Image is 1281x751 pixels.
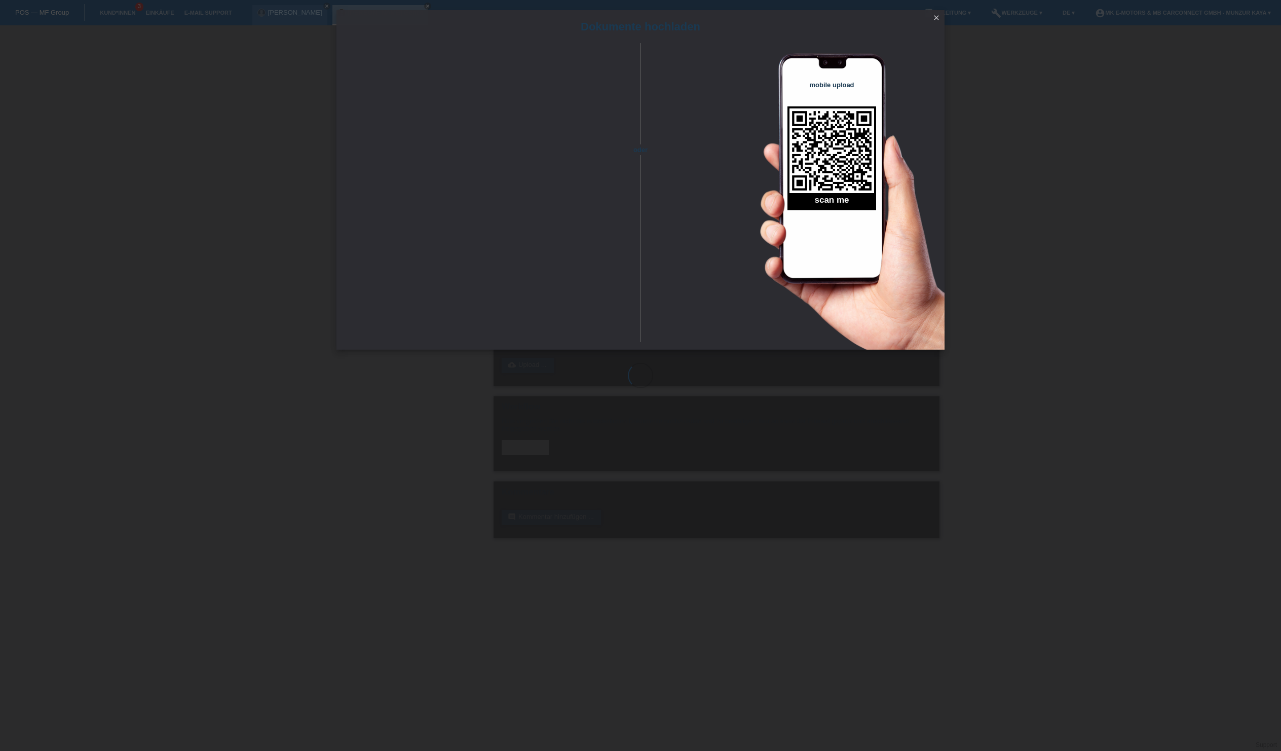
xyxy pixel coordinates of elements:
[336,20,945,33] h1: Dokumente hochladen
[930,13,943,24] a: close
[787,81,876,89] h4: mobile upload
[623,144,658,155] span: oder
[787,195,876,210] h2: scan me
[932,14,940,22] i: close
[352,68,623,322] iframe: Upload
